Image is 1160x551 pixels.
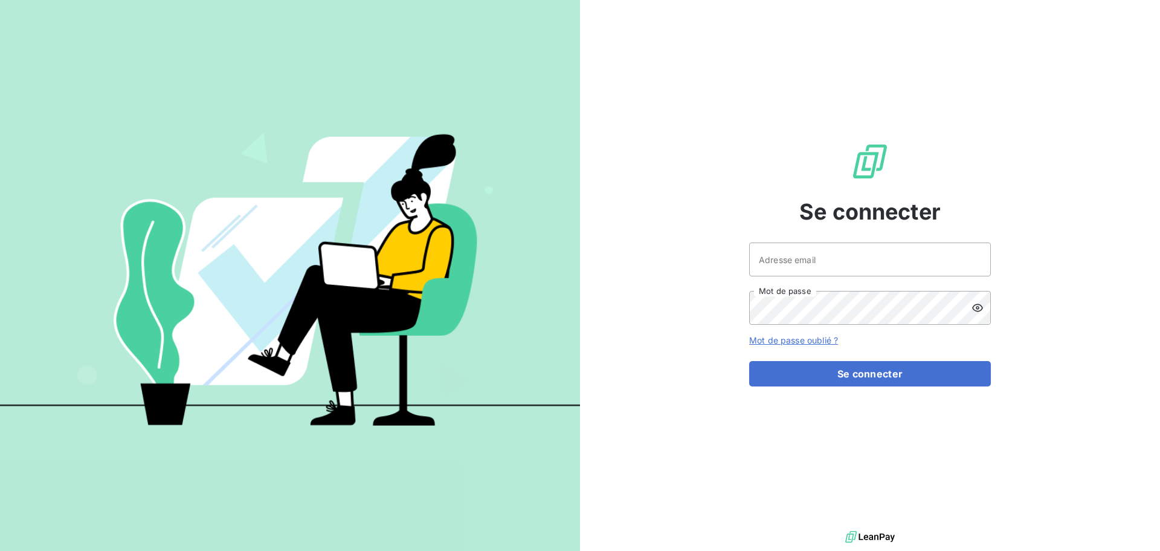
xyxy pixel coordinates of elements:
a: Mot de passe oublié ? [749,335,838,345]
img: logo [845,528,895,546]
span: Se connecter [799,195,941,228]
input: placeholder [749,243,991,276]
button: Se connecter [749,361,991,386]
img: Logo LeanPay [851,142,889,181]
